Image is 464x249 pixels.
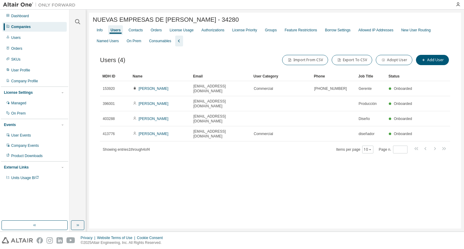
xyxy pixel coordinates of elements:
div: Contacts [128,28,143,33]
span: Onboarded [394,87,412,91]
span: Users (4) [100,57,125,64]
a: [PERSON_NAME] [139,102,169,106]
span: diseñador [359,131,375,136]
div: Company Profile [11,79,38,84]
div: Named Users [97,39,119,43]
button: Adopt User [376,55,412,65]
div: Product Downloads [11,153,43,158]
div: User Events [11,133,31,138]
div: SKUs [11,57,21,62]
button: Add User [416,55,449,65]
div: Orders [151,28,162,33]
span: [EMAIL_ADDRESS][DOMAIN_NAME] [193,129,248,139]
div: Borrow Settings [325,28,351,33]
span: Gerente [359,86,372,91]
a: [PERSON_NAME] [139,117,169,121]
img: linkedin.svg [56,237,63,244]
div: Dashboard [11,14,29,18]
div: New User Routing [401,28,430,33]
img: facebook.svg [37,237,43,244]
div: Name [133,71,188,81]
div: Authorizations [201,28,224,33]
div: Orders [11,46,22,51]
div: MDH ID [102,71,128,81]
div: License Usage [169,28,193,33]
span: [EMAIL_ADDRESS][DOMAIN_NAME] [193,99,248,109]
span: Producción [359,101,377,106]
div: On Prem [127,39,141,43]
a: [PERSON_NAME] [139,132,169,136]
div: Consumables [149,39,171,43]
div: Company Events [11,143,39,148]
div: Cookie Consent [137,235,166,240]
span: Items per page [336,146,373,153]
div: Status [388,71,414,81]
div: On Prem [11,111,26,116]
span: Onboarded [394,117,412,121]
span: Onboarded [394,132,412,136]
button: Import From CSV [282,55,328,65]
div: Companies [11,24,31,29]
span: 413776 [103,131,115,136]
div: Users [111,28,121,33]
img: Altair One [3,2,79,8]
span: Commercial [254,131,273,136]
div: User Category [253,71,309,81]
span: Showing entries 1 through 4 of 4 [103,147,150,152]
span: NUEVAS EMPRESAS DE [PERSON_NAME] - 34280 [93,16,239,23]
div: Privacy [81,235,97,240]
span: 153920 [103,86,115,91]
div: User Profile [11,68,30,73]
img: altair_logo.svg [2,237,33,244]
span: Diseño [359,116,370,121]
span: Page n. [379,146,408,153]
div: Feature Restrictions [285,28,317,33]
p: © 2025 Altair Engineering, Inc. All Rights Reserved. [81,240,166,245]
div: License Settings [4,90,33,95]
div: Events [4,122,16,127]
span: 403288 [103,116,115,121]
img: youtube.svg [66,237,75,244]
span: [PHONE_NUMBER] [314,86,347,91]
div: Allowed IP Addresses [358,28,393,33]
div: Users [11,35,21,40]
div: Managed [11,101,26,106]
span: [EMAIL_ADDRESS][DOMAIN_NAME] [193,114,248,124]
span: Units Usage BI [11,176,39,180]
button: 10 [364,147,372,152]
span: 396001 [103,101,115,106]
div: License Priority [232,28,257,33]
div: External Links [4,165,29,170]
span: Commercial [254,86,273,91]
div: Info [97,28,103,33]
button: Export To CSV [332,55,372,65]
div: Phone [314,71,353,81]
span: [EMAIL_ADDRESS][DOMAIN_NAME] [193,84,248,93]
img: instagram.svg [47,237,53,244]
div: Website Terms of Use [97,235,137,240]
div: Groups [265,28,277,33]
a: [PERSON_NAME] [139,87,169,91]
span: Onboarded [394,102,412,106]
div: Email [193,71,249,81]
div: Job Title [358,71,384,81]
